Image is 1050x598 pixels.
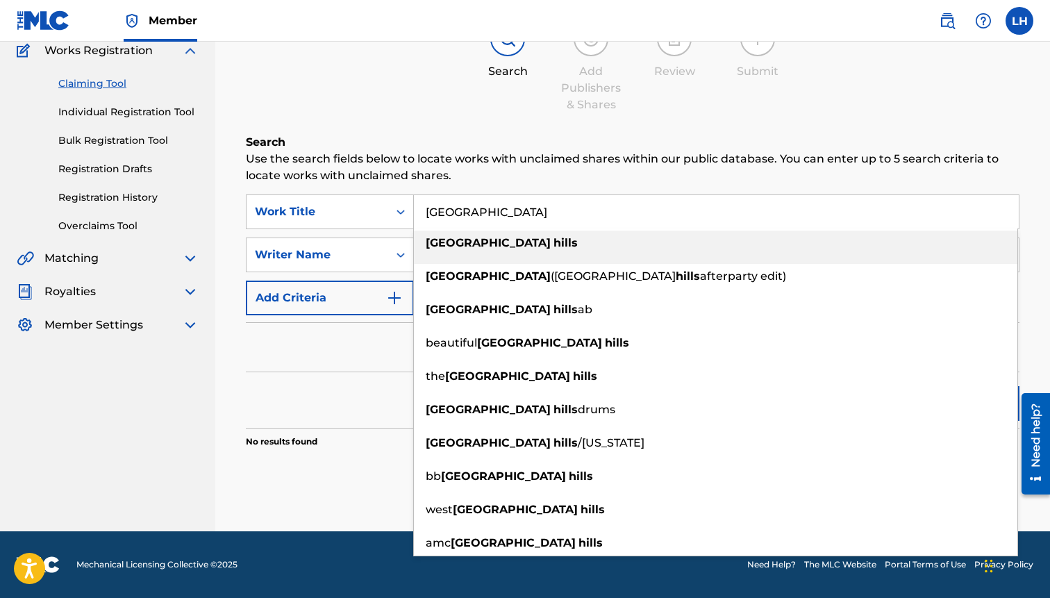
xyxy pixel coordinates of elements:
[44,42,153,59] span: Works Registration
[76,558,237,571] span: Mechanical Licensing Collective © 2025
[426,336,477,349] span: beautiful
[556,63,626,113] div: Add Publishers & Shares
[553,236,578,249] strong: hills
[58,162,199,176] a: Registration Drafts
[17,556,60,573] img: logo
[426,369,445,383] span: the
[473,63,542,80] div: Search
[58,219,199,233] a: Overclaims Tool
[885,558,966,571] a: Portal Terms of Use
[451,536,576,549] strong: [GEOGRAPHIC_DATA]
[578,303,592,316] span: ab
[246,435,317,448] p: No results found
[1006,7,1033,35] div: User Menu
[17,42,35,59] img: Works Registration
[182,283,199,300] img: expand
[581,503,605,516] strong: hills
[426,269,551,283] strong: [GEOGRAPHIC_DATA]
[569,470,593,483] strong: hills
[58,105,199,119] a: Individual Registration Tool
[149,13,197,28] span: Member
[981,531,1050,598] iframe: Chat Widget
[578,536,603,549] strong: hills
[700,269,786,283] span: afterparty edit)
[246,194,1019,428] form: Search Form
[969,7,997,35] div: Help
[44,250,99,267] span: Matching
[44,317,143,333] span: Member Settings
[1011,386,1050,501] iframe: Resource Center
[975,13,992,29] img: help
[723,63,792,80] div: Submit
[573,369,597,383] strong: hills
[933,7,961,35] a: Public Search
[17,317,33,333] img: Member Settings
[58,76,199,91] a: Claiming Tool
[676,269,700,283] strong: hills
[58,190,199,205] a: Registration History
[551,269,676,283] span: ([GEOGRAPHIC_DATA]
[453,503,578,516] strong: [GEOGRAPHIC_DATA]
[445,369,570,383] strong: [GEOGRAPHIC_DATA]
[939,13,956,29] img: search
[974,558,1033,571] a: Privacy Policy
[58,133,199,148] a: Bulk Registration Tool
[182,42,199,59] img: expand
[441,470,566,483] strong: [GEOGRAPHIC_DATA]
[124,13,140,29] img: Top Rightsholder
[426,470,441,483] span: bb
[246,134,1019,151] h6: Search
[182,317,199,333] img: expand
[426,403,551,416] strong: [GEOGRAPHIC_DATA]
[640,63,709,80] div: Review
[426,436,551,449] strong: [GEOGRAPHIC_DATA]
[605,336,629,349] strong: hills
[44,283,96,300] span: Royalties
[255,247,380,263] div: Writer Name
[553,303,578,316] strong: hills
[426,536,451,549] span: amc
[17,283,33,300] img: Royalties
[477,336,602,349] strong: [GEOGRAPHIC_DATA]
[182,250,199,267] img: expand
[553,403,578,416] strong: hills
[578,403,615,416] span: drums
[246,281,414,315] button: Add Criteria
[386,290,403,306] img: 9d2ae6d4665cec9f34b9.svg
[426,303,551,316] strong: [GEOGRAPHIC_DATA]
[255,204,380,220] div: Work Title
[804,558,876,571] a: The MLC Website
[578,436,644,449] span: /[US_STATE]
[553,436,578,449] strong: hills
[747,558,796,571] a: Need Help?
[17,10,70,31] img: MLC Logo
[985,545,993,587] div: Drag
[246,151,1019,184] p: Use the search fields below to locate works with unclaimed shares within our public database. You...
[17,250,34,267] img: Matching
[426,503,453,516] span: west
[426,236,551,249] strong: [GEOGRAPHIC_DATA]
